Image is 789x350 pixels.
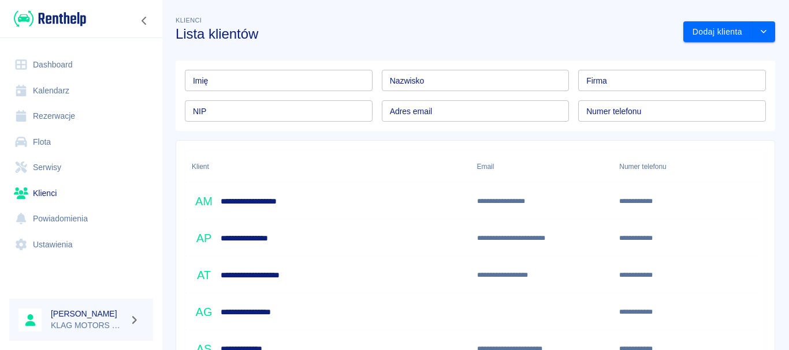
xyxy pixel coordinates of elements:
[192,150,209,183] div: Klient
[9,155,153,180] a: Serwisy
[192,189,216,213] div: AM
[9,232,153,258] a: Ustawienia
[9,52,153,78] a: Dashboard
[9,103,153,129] a: Rezerwacje
[192,300,216,324] div: AG
[471,150,614,183] div: Email
[9,129,153,155] a: Flota
[683,21,752,43] button: Dodaj klienta
[477,150,494,183] div: Email
[192,226,216,250] div: AP
[14,9,86,28] img: Renthelp logo
[176,26,674,42] h3: Lista klientów
[51,319,125,332] p: KLAG MOTORS Rent a Car
[752,21,775,43] button: drop-down
[51,308,125,319] h6: [PERSON_NAME]
[613,150,756,183] div: Numer telefonu
[619,150,666,183] div: Numer telefonu
[186,150,471,183] div: Klient
[9,78,153,104] a: Kalendarz
[9,9,86,28] a: Renthelp logo
[9,206,153,232] a: Powiadomienia
[9,180,153,206] a: Klienci
[192,263,216,287] div: AT
[176,17,202,24] span: Klienci
[136,13,153,28] button: Zwiń nawigację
